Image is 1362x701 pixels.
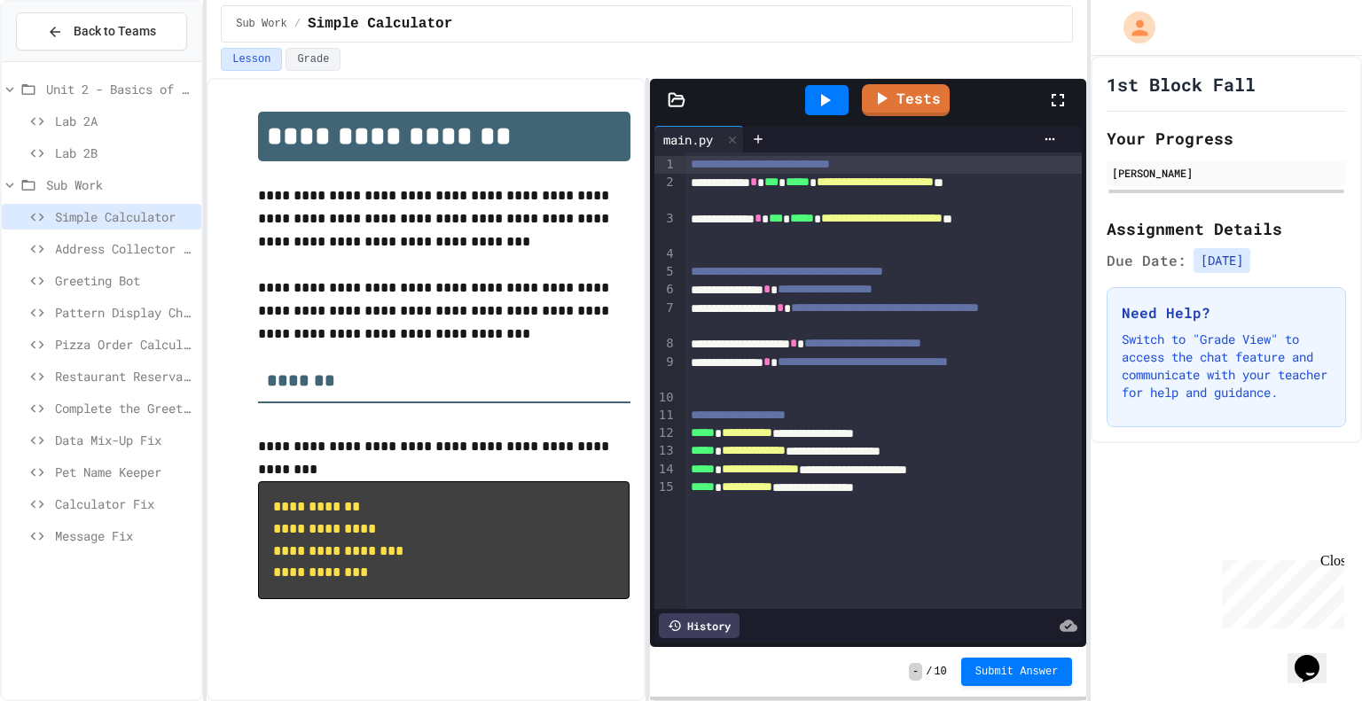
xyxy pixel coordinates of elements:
iframe: chat widget [1215,553,1344,628]
div: 5 [654,263,677,281]
span: Address Collector Fix [55,239,194,258]
span: Pet Name Keeper [55,463,194,481]
span: Simple Calculator [55,207,194,226]
iframe: chat widget [1288,630,1344,683]
span: Lab 2A [55,112,194,130]
div: 3 [654,210,677,246]
div: 12 [654,424,677,442]
span: Sub Work [236,17,287,31]
div: 4 [654,245,677,263]
span: Submit Answer [975,665,1059,679]
div: 15 [654,479,677,496]
span: Simple Calculator [308,13,452,35]
span: Data Mix-Up Fix [55,431,194,449]
div: 10 [654,389,677,407]
span: Greeting Bot [55,271,194,290]
div: 1 [654,156,677,174]
span: Sub Work [46,175,194,194]
span: Restaurant Reservation System [55,367,194,386]
p: Switch to "Grade View" to access the chat feature and communicate with your teacher for help and ... [1122,331,1331,401]
span: Calculator Fix [55,495,194,513]
span: Pizza Order Calculator [55,335,194,354]
span: Due Date: [1107,250,1186,271]
h2: Assignment Details [1107,216,1346,241]
div: 9 [654,354,677,390]
button: Lesson [221,48,282,71]
a: Tests [862,84,950,116]
button: Grade [286,48,340,71]
span: [DATE] [1194,248,1250,273]
div: main.py [654,126,744,152]
span: / [294,17,301,31]
span: Message Fix [55,526,194,545]
div: main.py [654,130,722,149]
span: Back to Teams [74,22,156,41]
div: 14 [654,461,677,479]
h1: 1st Block Fall [1107,72,1256,97]
span: 10 [934,665,946,679]
span: Unit 2 - Basics of Python [46,80,194,98]
div: 7 [654,300,677,336]
button: Back to Teams [16,12,187,51]
div: History [659,613,740,638]
div: 11 [654,407,677,424]
div: 13 [654,442,677,460]
div: Chat with us now!Close [7,7,122,113]
div: [PERSON_NAME] [1112,165,1341,181]
span: Complete the Greeting [55,399,194,417]
h2: Your Progress [1107,126,1346,151]
h3: Need Help? [1122,302,1331,323]
span: Lab 2B [55,144,194,162]
div: 6 [654,281,677,299]
div: My Account [1105,7,1160,48]
button: Submit Answer [961,658,1073,686]
div: 2 [654,174,677,210]
span: / [926,665,932,679]
span: - [909,663,922,681]
div: 8 [654,335,677,353]
span: Pattern Display Challenge [55,303,194,322]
